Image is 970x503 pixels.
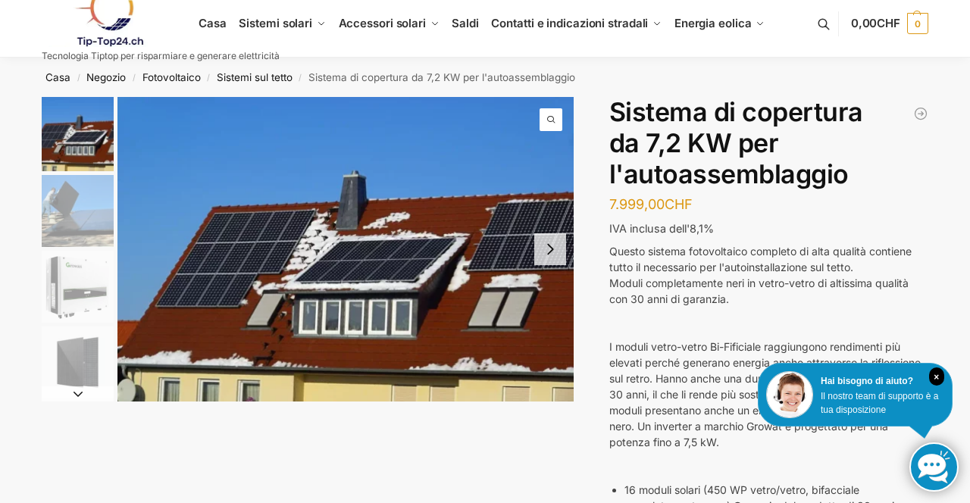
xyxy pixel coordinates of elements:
li: 3 / 7 [38,248,114,324]
font: Tecnologia Tiptop per risparmiare e generare elettricità [42,50,280,61]
font: Saldi [452,16,479,30]
img: Maysun [42,326,114,398]
font: / [77,73,80,83]
font: Sistema di copertura da 7,2 KW per l'autoassemblaggio [308,71,575,83]
font: Moduli completamente neri in vetro-vetro di altissima qualità con 30 anni di garanzia. [609,276,909,305]
li: 1 / 7 [38,97,114,173]
font: CHF [877,16,900,30]
img: Inverter Growatt [42,251,114,323]
button: Next slide [534,233,566,265]
a: 0,00CHF 0 [851,1,928,46]
font: × [934,372,939,383]
button: Diapositiva successiva [42,386,114,401]
font: Sistema di copertura da 7,2 KW per l'autoassemblaggio [609,96,863,189]
font: 0,00 [851,16,878,30]
li: 5 / 7 [38,400,114,476]
a: Negozio [86,71,126,83]
a: Sistemi sul tetto [217,71,293,83]
font: Questo sistema fotovoltaico completo di alta qualità contiene tutto il necessario per l'autoinsta... [609,245,912,273]
font: Contatti e indicazioni stradali [491,16,648,30]
font: / [207,73,210,83]
font: Hai bisogno di aiuto? [821,376,913,386]
a: Fotovoltaico [142,71,201,83]
font: Il nostro team di supporto è a tua disposizione [821,391,938,415]
font: Accessori solari [339,16,426,30]
font: CHF [665,196,693,212]
font: I moduli vetro-vetro Bi-Fificiale raggiungono rendimenti più elevati perché generano energia anch... [609,340,921,448]
li: 2 / 7 [38,173,114,248]
img: Impianto solare su tetto da 6,5 ​​KW [42,97,114,171]
font: 7.999,00 [609,196,665,212]
img: Impianto solare su tetto da 6,5 ​​KW [117,97,574,401]
i: Vicino [929,367,944,386]
a: Centrale elettrica da balcone da 1780 Watt con accumulo di batterie Zendure da 2 KW/h [913,106,928,121]
li: 1 / 7 [117,97,574,401]
li: 4 / 7 [38,324,114,400]
nav: Briciole di pane [15,58,956,97]
a: Casa [45,71,70,83]
font: Energia eolica [674,16,752,30]
font: IVA inclusa dell'8,1% [609,222,714,235]
font: 0 [915,18,920,30]
img: Assistenza clienti [766,371,813,418]
font: / [299,73,302,83]
img: Fotovoltaico [42,175,114,247]
font: / [133,73,136,83]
